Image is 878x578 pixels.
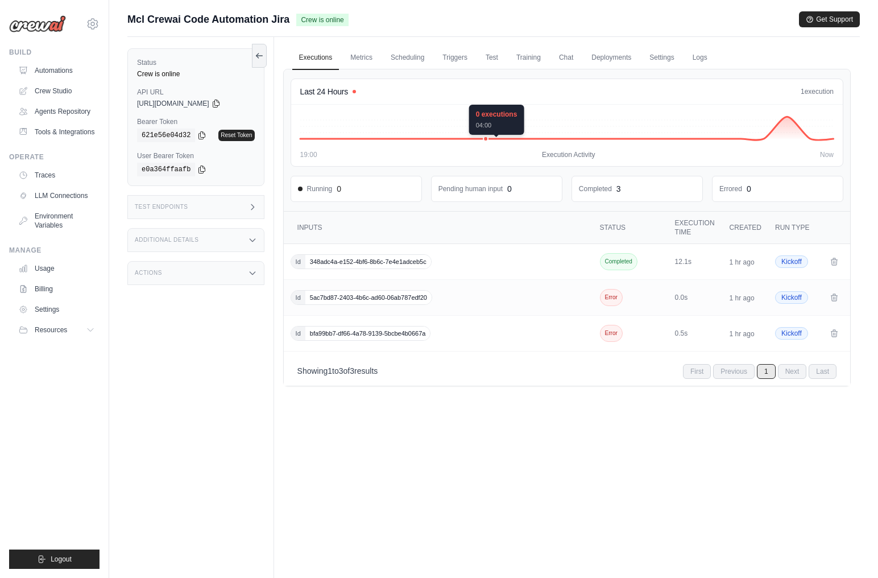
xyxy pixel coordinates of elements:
[14,102,100,121] a: Agents Repository
[9,48,100,57] div: Build
[775,224,809,232] span: Run Type
[51,555,72,564] span: Logout
[297,365,378,377] p: Showing to of results
[747,183,751,195] div: 0
[479,46,505,70] a: Test
[384,46,431,70] a: Scheduling
[719,184,742,193] dd: Errored
[343,46,379,70] a: Metrics
[328,366,332,375] span: 1
[137,69,255,79] div: Crew is online
[775,327,808,340] span: Kickoff
[135,204,188,210] h3: Test Endpoints
[436,46,474,70] a: Triggers
[14,82,100,100] a: Crew Studio
[809,364,836,379] span: Last
[305,327,430,340] span: bfa99bb7-df66-4a78-9139-5bcbe4b0667a
[730,330,755,338] time: 1 hr ago
[291,291,305,304] span: Id
[675,257,716,266] div: 12.1s
[713,364,755,379] span: Previous
[14,187,100,205] a: LLM Connections
[585,46,638,70] a: Deployments
[9,152,100,162] div: Operate
[683,364,711,379] span: First
[135,237,198,243] h3: Additional Details
[284,212,595,244] th: Inputs
[686,46,714,70] a: Logs
[35,325,67,335] span: Resources
[600,289,623,306] span: Error
[579,184,612,193] dd: Completed
[300,86,348,97] h4: Last 24 Hours
[14,280,100,298] a: Billing
[284,356,850,386] nav: Pagination
[600,325,623,342] span: Error
[135,270,162,276] h3: Actions
[339,366,343,375] span: 3
[775,255,808,268] span: Kickoff
[350,366,354,375] span: 3
[14,259,100,278] a: Usage
[296,14,348,26] span: Crew is online
[291,327,305,340] span: Id
[668,212,723,244] th: Execution Time
[801,88,805,96] span: 1
[723,212,768,244] th: Created
[775,291,808,304] span: Kickoff
[127,11,289,27] span: Mcl Crewai Code Automation Jira
[137,117,255,126] label: Bearer Token
[14,123,100,141] a: Tools & Integrations
[137,151,255,160] label: User Bearer Token
[730,294,755,302] time: 1 hr ago
[337,183,341,195] div: 0
[643,46,681,70] a: Settings
[820,150,834,159] span: Now
[616,183,621,195] div: 3
[799,11,860,27] button: Get Support
[675,293,716,302] div: 0.0s
[305,255,431,269] span: 348adc4a-e152-4bf6-8b6c-7e4e1adceb5c
[507,183,512,195] div: 0
[683,364,836,379] nav: Pagination
[9,246,100,255] div: Manage
[14,321,100,339] button: Resources
[137,129,195,142] code: 621e56e04d32
[510,46,548,70] a: Training
[14,61,100,80] a: Automations
[757,364,776,379] span: 1
[600,253,637,270] span: Completed
[137,88,255,97] label: API URL
[675,329,716,338] div: 0.5s
[542,150,595,159] span: Execution Activity
[600,224,626,232] span: Status
[730,258,755,266] time: 1 hr ago
[14,300,100,319] a: Settings
[801,87,834,96] div: execution
[292,46,339,70] a: Executions
[821,523,878,578] iframe: Chat Widget
[218,130,254,141] a: Reset Token
[305,291,432,304] span: 5ac7bd87-2403-4b6c-ad60-06ab787edf20
[9,550,100,569] button: Logout
[300,150,317,159] span: 19:00
[284,212,850,386] section: Crew executions table
[552,46,580,70] a: Chat
[14,207,100,234] a: Environment Variables
[298,184,333,193] span: Running
[137,99,209,108] span: [URL][DOMAIN_NAME]
[9,15,66,32] img: Logo
[291,255,305,269] span: Id
[14,166,100,184] a: Traces
[137,58,255,67] label: Status
[778,364,807,379] span: Next
[438,184,503,193] dd: Pending human input
[137,163,195,176] code: e0a364ffaafb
